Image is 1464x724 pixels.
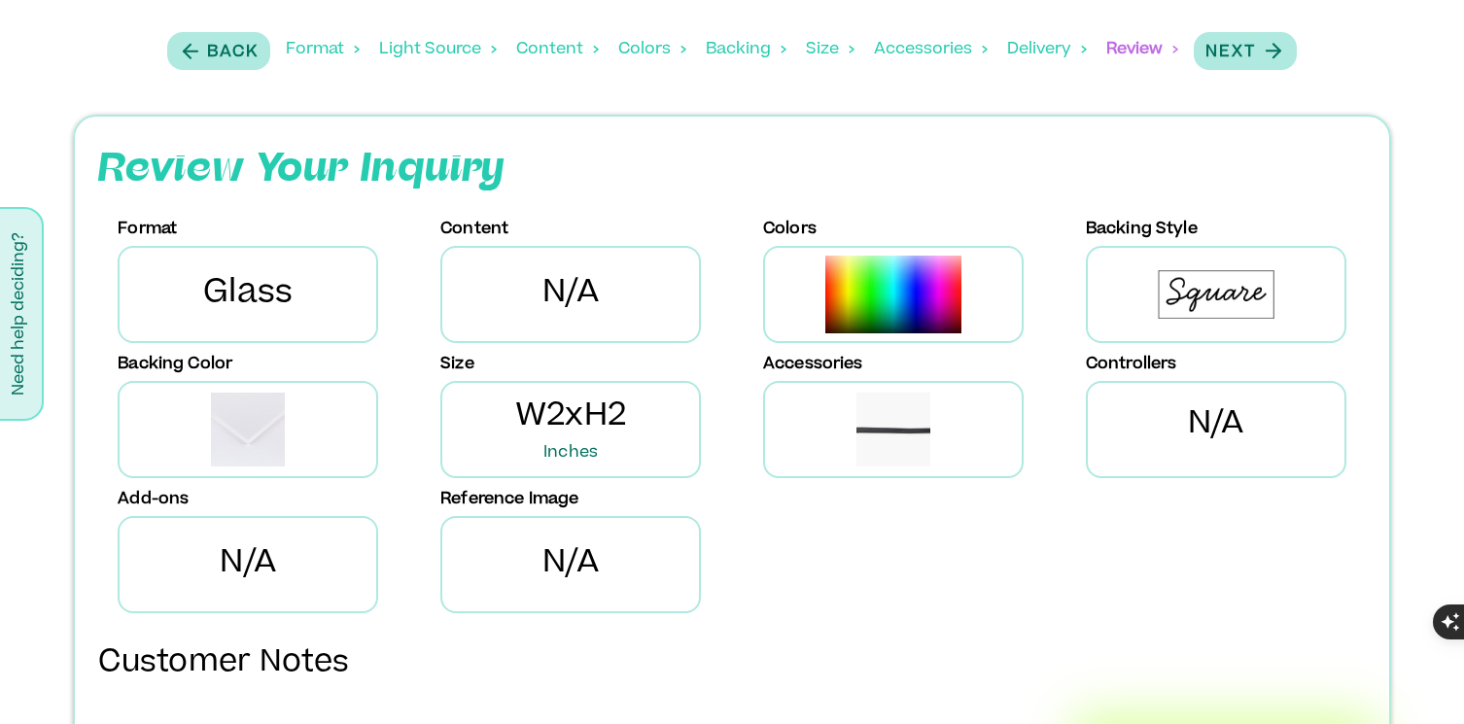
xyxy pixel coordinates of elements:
p: Review Your Inquiry [98,140,507,198]
p: N/A [542,271,599,318]
div: Content [516,19,599,80]
p: Size [440,353,474,376]
p: Controllers [1086,353,1177,376]
p: Accessories [763,353,863,376]
div: Review [1106,19,1178,80]
p: Next [1205,41,1256,64]
p: Customer Notes [98,642,1365,686]
p: Colors [763,218,817,241]
iframe: Chat Widget [1367,631,1464,724]
div: Format [286,19,360,80]
img: Backing Img [1142,258,1290,331]
p: Add-ons [118,488,189,511]
button: Next [1194,32,1297,70]
span: W2xH2 [515,395,627,465]
div: Accessories [874,19,988,80]
p: Content [440,218,508,241]
p: Back [207,41,259,64]
p: Reference Image [440,488,578,511]
p: Format [118,218,177,241]
div: Backing [706,19,786,80]
div: Delivery [1007,19,1087,80]
p: Backing Style [1086,218,1198,241]
p: N/A [220,541,276,588]
div: Light Source [379,19,497,80]
button: Back [167,32,270,70]
div: Size [806,19,854,80]
div: Colors [618,19,686,80]
p: N/A [1188,402,1244,457]
span: Inches [515,441,627,465]
p: N/A [542,541,599,588]
img: custom [825,256,961,333]
p: Glass [203,271,294,318]
p: Backing Color [118,353,232,376]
